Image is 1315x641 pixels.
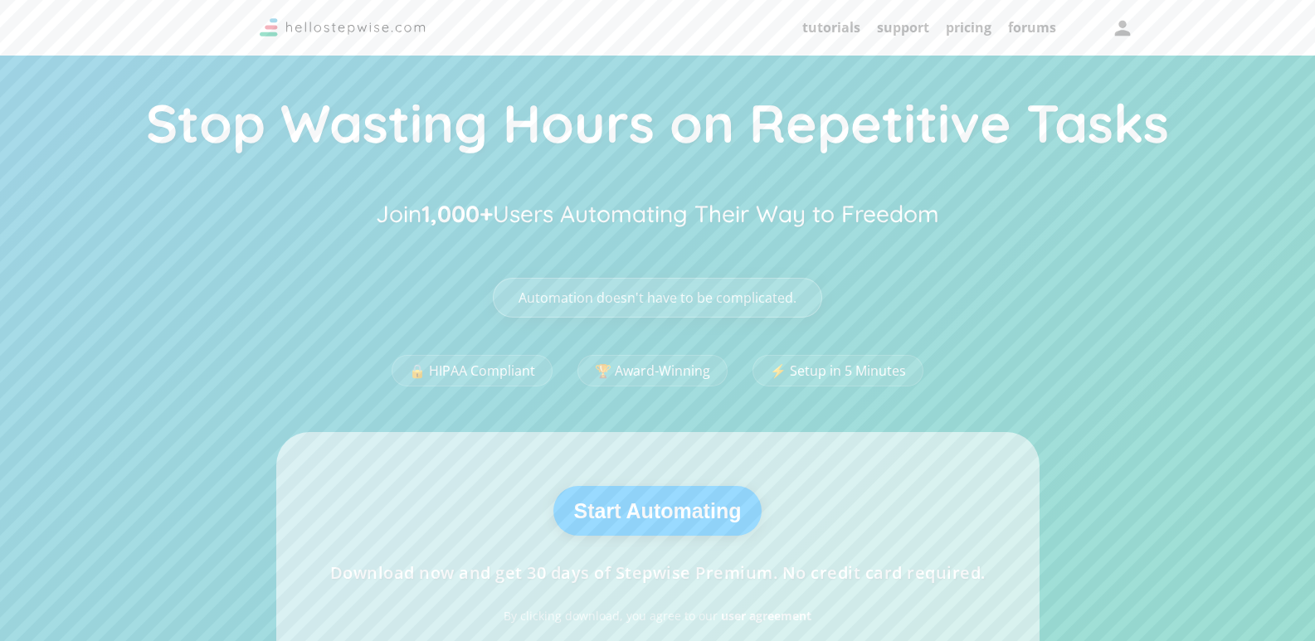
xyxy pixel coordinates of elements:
[752,355,923,386] a: ⚡ Setup in 5 Minutes
[392,355,553,386] a: 🔒 HIPAA Compliant
[877,18,929,36] a: support
[260,18,426,36] img: Logo
[504,610,811,622] div: By clicking download, you agree to our
[946,18,991,36] a: pricing
[421,199,493,228] strong: 1,000+
[577,355,728,386] a: 🏆 Award-Winning
[260,22,426,41] a: Stepwise
[1008,18,1056,36] a: forums
[802,18,860,36] a: tutorials
[519,291,796,304] span: Automation doesn't have to be complicated.
[376,192,939,236] h2: Join Users Automating Their Way to Freedom
[553,486,762,536] button: Start Automating
[330,565,986,581] div: Download now and get 30 days of Stepwise Premium. No credit card required.
[146,94,1169,164] h1: Stop Wasting Hours on Repetitive Tasks
[721,608,811,624] a: user agreement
